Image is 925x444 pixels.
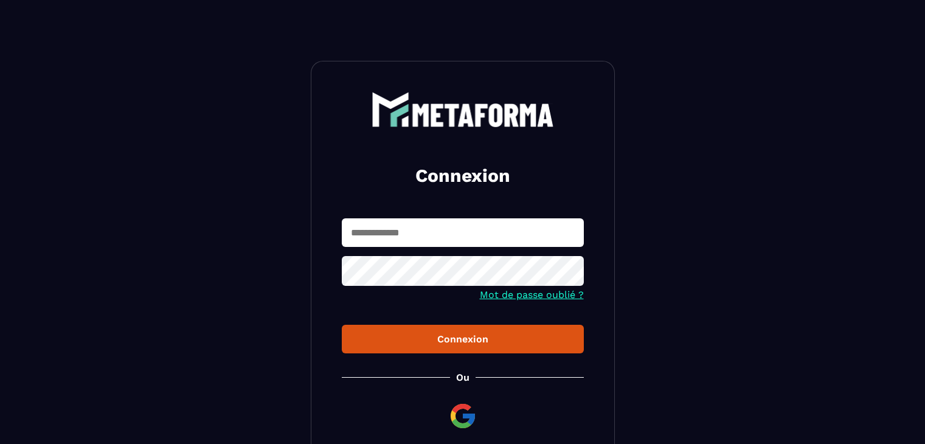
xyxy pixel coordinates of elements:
a: Mot de passe oublié ? [480,289,584,300]
a: logo [342,92,584,127]
button: Connexion [342,325,584,353]
img: google [448,401,477,431]
div: Connexion [352,333,574,345]
h2: Connexion [356,164,569,188]
p: Ou [456,372,469,383]
img: logo [372,92,554,127]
